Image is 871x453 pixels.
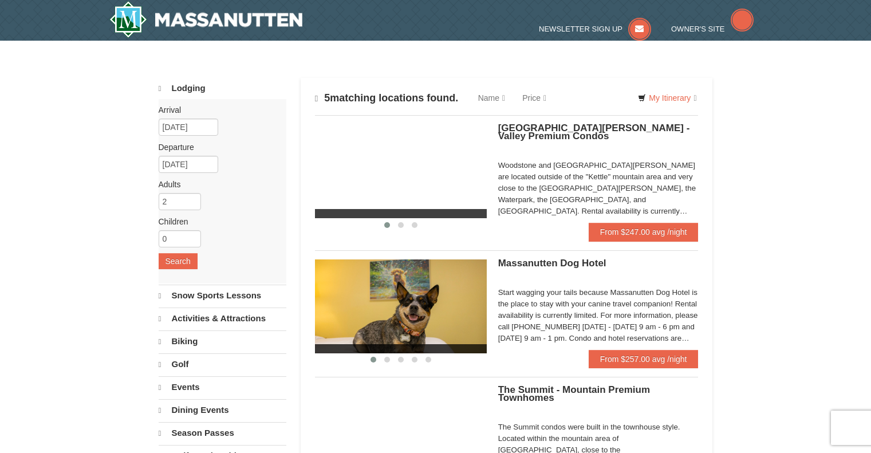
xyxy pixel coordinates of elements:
a: Events [159,376,286,398]
a: Season Passes [159,422,286,444]
a: Golf [159,353,286,375]
label: Adults [159,179,278,190]
span: Massanutten Dog Hotel [498,258,606,269]
span: The Summit - Mountain Premium Townhomes [498,384,650,403]
a: Massanutten Resort [109,1,303,38]
a: My Itinerary [630,89,704,107]
a: Lodging [159,78,286,99]
span: Owner's Site [671,25,725,33]
label: Departure [159,141,278,153]
a: Dining Events [159,399,286,421]
div: Woodstone and [GEOGRAPHIC_DATA][PERSON_NAME] are located outside of the "Kettle" mountain area an... [498,160,699,217]
a: Name [470,86,514,109]
a: From $257.00 avg /night [589,350,699,368]
a: Activities & Attractions [159,308,286,329]
a: Biking [159,330,286,352]
a: From $247.00 avg /night [589,223,699,241]
a: Owner's Site [671,25,754,33]
label: Arrival [159,104,278,116]
div: Start wagging your tails because Massanutten Dog Hotel is the place to stay with your canine trav... [498,287,699,344]
img: Massanutten Resort Logo [109,1,303,38]
span: [GEOGRAPHIC_DATA][PERSON_NAME] - Valley Premium Condos [498,123,690,141]
span: Newsletter Sign Up [539,25,622,33]
a: Newsletter Sign Up [539,25,651,33]
a: Price [514,86,555,109]
button: Search [159,253,198,269]
label: Children [159,216,278,227]
a: Snow Sports Lessons [159,285,286,306]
